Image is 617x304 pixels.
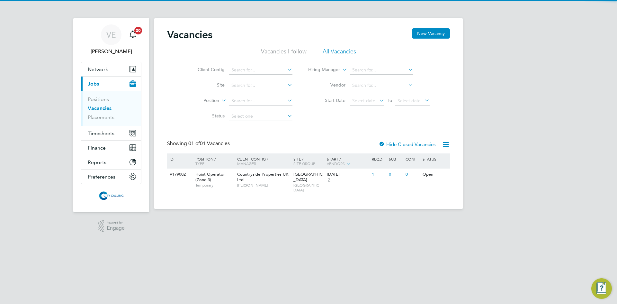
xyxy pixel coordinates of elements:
span: Timesheets [88,130,114,136]
span: Powered by [107,220,125,226]
label: Start Date [308,97,345,103]
span: 01 of [188,140,200,147]
a: Positions [88,96,109,102]
label: Position [182,97,219,104]
a: VE[PERSON_NAME] [81,24,141,55]
span: Network [88,66,108,72]
span: 2 [327,177,331,183]
input: Select one [229,112,292,121]
div: [DATE] [327,172,369,177]
span: 20 [134,27,142,34]
button: New Vacancy [412,28,450,39]
input: Search for... [229,97,292,106]
div: Showing [167,140,231,147]
input: Search for... [229,81,292,90]
div: 0 [404,169,421,180]
img: citycalling-logo-retina.png [97,190,125,201]
div: Position / [191,153,236,169]
div: Sub [387,153,404,164]
a: 20 [126,24,139,45]
label: Client Config [188,67,225,72]
div: Reqd [370,153,387,164]
span: Temporary [195,183,234,188]
label: Vendor [308,82,345,88]
span: Preferences [88,174,115,180]
a: Go to home page [81,190,141,201]
span: Jobs [88,81,99,87]
div: Conf [404,153,421,164]
span: [GEOGRAPHIC_DATA] [293,171,323,182]
div: 1 [370,169,387,180]
div: Jobs [81,91,141,126]
a: Powered byEngage [98,220,125,232]
label: Hide Closed Vacancies [379,141,436,147]
a: Placements [88,114,114,120]
button: Preferences [81,170,141,184]
span: Reports [88,159,106,165]
label: Status [188,113,225,119]
span: VE [106,31,116,39]
h2: Vacancies [167,28,212,41]
button: Engage Resource Center [591,278,612,299]
div: Site / [292,153,326,169]
label: Hiring Manager [303,67,340,73]
span: Manager [237,161,256,166]
div: Status [421,153,449,164]
span: Select date [352,98,375,104]
span: Vendors [327,161,345,166]
input: Search for... [229,66,292,75]
nav: Main navigation [73,18,149,212]
div: Client Config / [236,153,292,169]
button: Jobs [81,77,141,91]
div: V179002 [168,169,191,180]
button: Timesheets [81,126,141,140]
div: Start / [325,153,370,170]
span: Engage [107,226,125,231]
span: Select date [398,98,421,104]
div: Open [421,169,449,180]
span: Type [195,161,204,166]
li: All Vacancies [323,48,356,59]
input: Search for... [350,81,413,90]
div: ID [168,153,191,164]
li: Vacancies I follow [261,48,307,59]
span: Valeria Erdos [81,48,141,55]
button: Reports [81,155,141,169]
span: 01 Vacancies [188,140,230,147]
input: Search for... [350,66,413,75]
span: [GEOGRAPHIC_DATA] [293,183,324,193]
span: Finance [88,145,106,151]
button: Finance [81,141,141,155]
label: Site [188,82,225,88]
span: [PERSON_NAME] [237,183,290,188]
span: Countryside Properties UK Ltd [237,171,288,182]
span: To [386,96,394,105]
span: Hoist Operator (Zone 3) [195,171,225,182]
span: Site Group [293,161,315,166]
button: Network [81,62,141,76]
a: Vacancies [88,105,112,111]
div: 0 [387,169,404,180]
